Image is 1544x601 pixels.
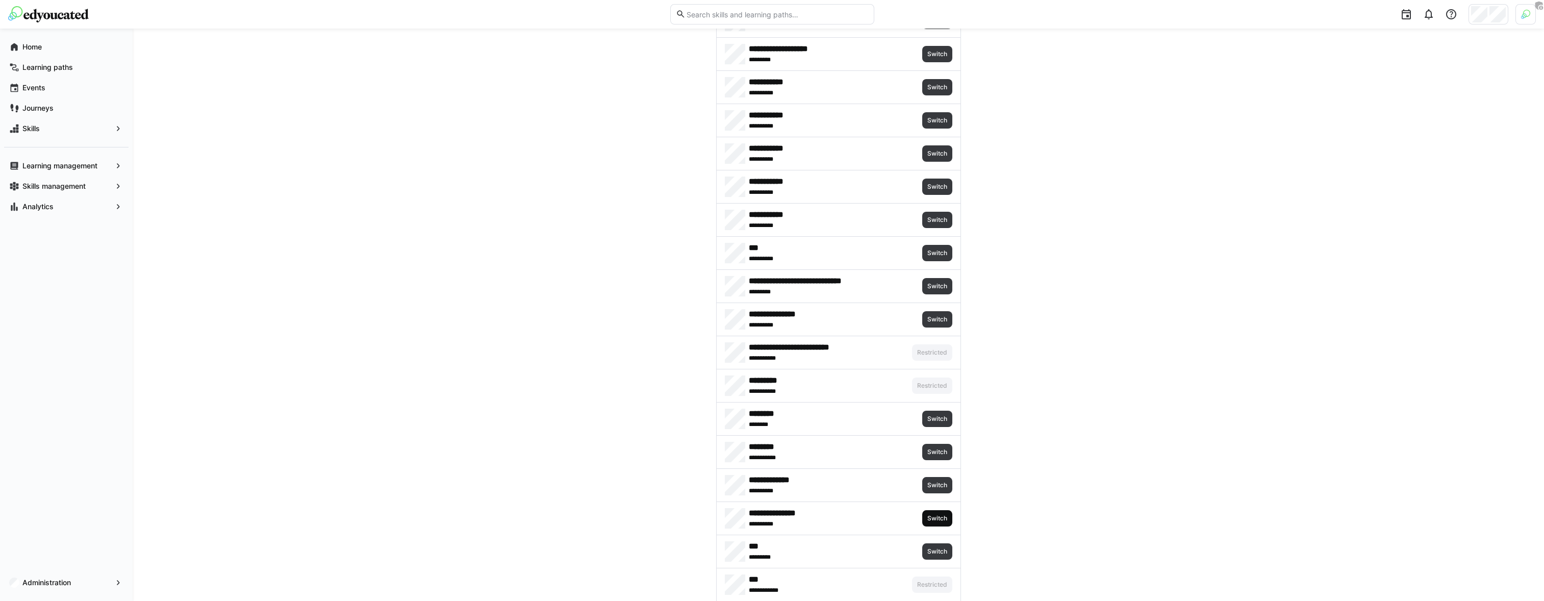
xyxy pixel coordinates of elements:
span: Restricted [916,348,948,357]
button: Switch [922,411,952,427]
button: Switch [922,179,952,195]
button: Restricted [912,577,952,593]
span: Switch [926,149,948,158]
span: Switch [926,116,948,124]
button: Restricted [912,378,952,394]
span: Restricted [916,581,948,589]
span: Switch [926,514,948,522]
span: Switch [926,50,948,58]
span: Switch [926,83,948,91]
span: Switch [926,249,948,257]
span: Switch [926,315,948,323]
button: Switch [922,145,952,162]
button: Switch [922,245,952,261]
button: Switch [922,444,952,460]
span: Switch [926,183,948,191]
span: Switch [926,282,948,290]
button: Switch [922,46,952,62]
button: Switch [922,79,952,95]
button: Restricted [912,344,952,361]
button: Switch [922,212,952,228]
span: Switch [926,547,948,556]
button: Switch [922,278,952,294]
button: Switch [922,311,952,328]
input: Search skills and learning paths… [686,10,868,19]
span: Switch [926,415,948,423]
button: Switch [922,112,952,129]
span: Switch [926,216,948,224]
span: Switch [926,481,948,489]
button: Switch [922,543,952,560]
button: Switch [922,477,952,493]
button: Switch [922,510,952,527]
span: Switch [926,448,948,456]
span: Restricted [916,382,948,390]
